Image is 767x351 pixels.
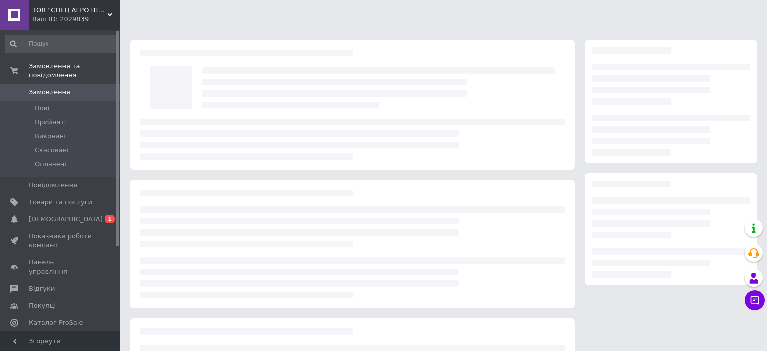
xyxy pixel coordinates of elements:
[29,318,83,327] span: Каталог ProSale
[29,215,103,224] span: [DEMOGRAPHIC_DATA]
[745,290,765,310] button: Чат з покупцем
[35,146,69,155] span: Скасовані
[29,284,55,293] span: Відгуки
[5,35,118,53] input: Пошук
[35,118,66,127] span: Прийняті
[35,104,49,113] span: Нові
[35,132,66,141] span: Виконані
[32,15,120,24] div: Ваш ID: 2029839
[29,88,70,97] span: Замовлення
[29,181,77,190] span: Повідомлення
[105,215,115,223] span: 1
[29,258,92,276] span: Панель управління
[29,198,92,207] span: Товари та послуги
[32,6,107,15] span: ТОВ "СПЕЦ АГРО ШИНА"
[29,232,92,250] span: Показники роботи компанії
[29,301,56,310] span: Покупці
[35,160,66,169] span: Оплачені
[29,62,120,80] span: Замовлення та повідомлення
